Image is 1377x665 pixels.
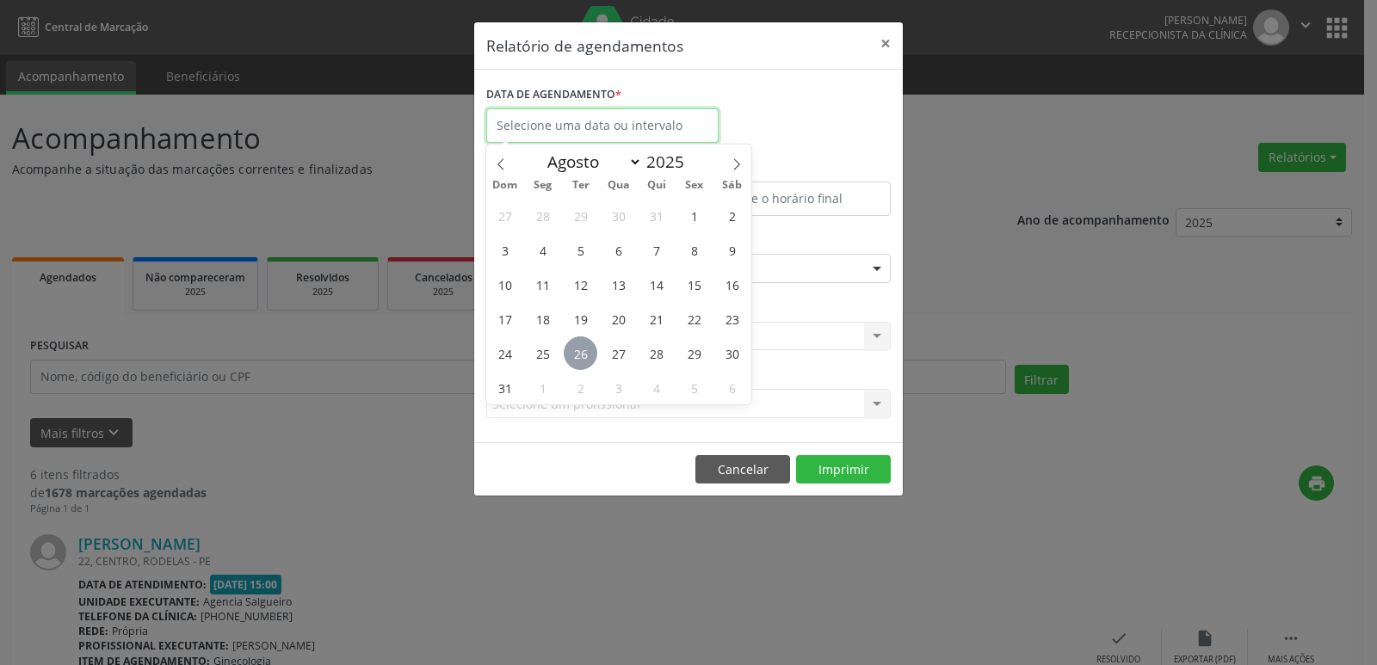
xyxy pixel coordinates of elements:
[488,371,522,404] span: Agosto 31, 2025
[693,155,891,182] label: ATÉ
[526,302,559,336] span: Agosto 18, 2025
[677,233,711,267] span: Agosto 8, 2025
[715,268,749,301] span: Agosto 16, 2025
[488,336,522,370] span: Agosto 24, 2025
[638,180,676,191] span: Qui
[639,371,673,404] span: Setembro 4, 2025
[602,302,635,336] span: Agosto 20, 2025
[488,199,522,232] span: Julho 27, 2025
[715,199,749,232] span: Agosto 2, 2025
[526,336,559,370] span: Agosto 25, 2025
[526,199,559,232] span: Julho 28, 2025
[564,371,597,404] span: Setembro 2, 2025
[642,151,699,173] input: Year
[488,302,522,336] span: Agosto 17, 2025
[677,336,711,370] span: Agosto 29, 2025
[562,180,600,191] span: Ter
[539,150,642,174] select: Month
[602,371,635,404] span: Setembro 3, 2025
[602,199,635,232] span: Julho 30, 2025
[524,180,562,191] span: Seg
[715,233,749,267] span: Agosto 9, 2025
[868,22,903,65] button: Close
[600,180,638,191] span: Qua
[564,302,597,336] span: Agosto 19, 2025
[695,455,790,484] button: Cancelar
[526,268,559,301] span: Agosto 11, 2025
[796,455,891,484] button: Imprimir
[713,180,751,191] span: Sáb
[639,302,673,336] span: Agosto 21, 2025
[564,336,597,370] span: Agosto 26, 2025
[488,233,522,267] span: Agosto 3, 2025
[715,302,749,336] span: Agosto 23, 2025
[486,82,621,108] label: DATA DE AGENDAMENTO
[639,268,673,301] span: Agosto 14, 2025
[693,182,891,216] input: Selecione o horário final
[526,371,559,404] span: Setembro 1, 2025
[602,336,635,370] span: Agosto 27, 2025
[602,233,635,267] span: Agosto 6, 2025
[677,268,711,301] span: Agosto 15, 2025
[526,233,559,267] span: Agosto 4, 2025
[564,199,597,232] span: Julho 29, 2025
[486,34,683,57] h5: Relatório de agendamentos
[715,336,749,370] span: Agosto 30, 2025
[639,233,673,267] span: Agosto 7, 2025
[715,371,749,404] span: Setembro 6, 2025
[639,336,673,370] span: Agosto 28, 2025
[564,268,597,301] span: Agosto 12, 2025
[486,180,524,191] span: Dom
[677,302,711,336] span: Agosto 22, 2025
[488,268,522,301] span: Agosto 10, 2025
[486,108,719,143] input: Selecione uma data ou intervalo
[639,199,673,232] span: Julho 31, 2025
[564,233,597,267] span: Agosto 5, 2025
[602,268,635,301] span: Agosto 13, 2025
[676,180,713,191] span: Sex
[677,371,711,404] span: Setembro 5, 2025
[677,199,711,232] span: Agosto 1, 2025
